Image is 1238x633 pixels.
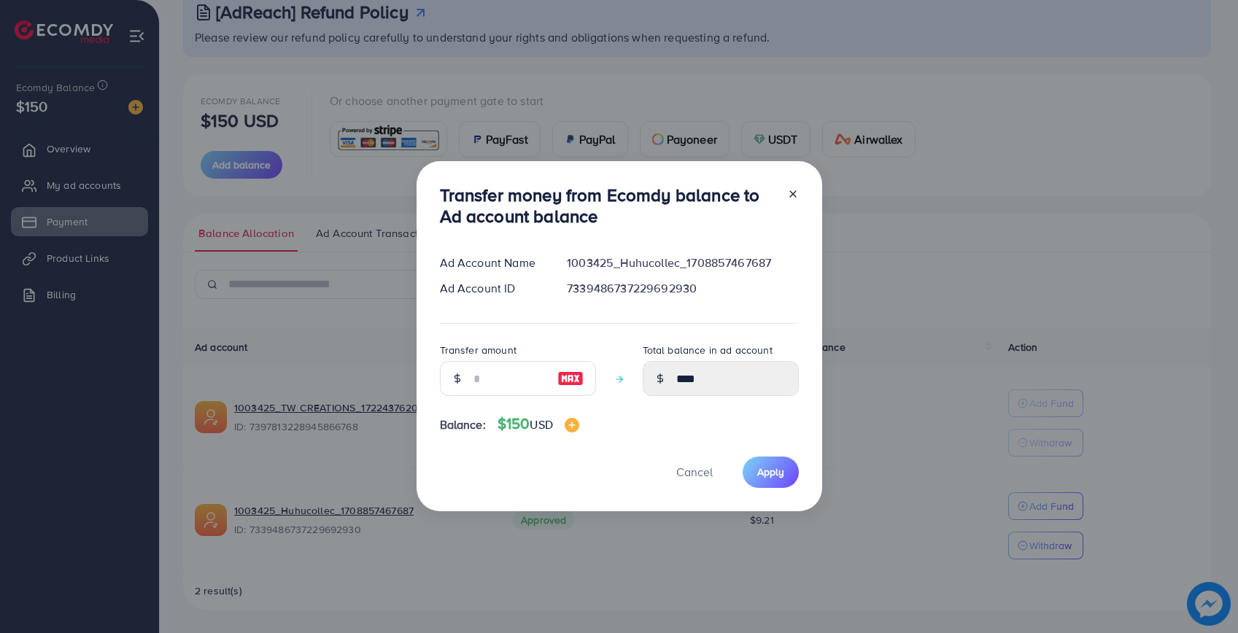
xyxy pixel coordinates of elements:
span: Apply [757,465,784,479]
div: Ad Account ID [428,280,556,297]
img: image [565,418,579,432]
h4: $150 [498,415,579,433]
div: 7339486737229692930 [555,280,810,297]
div: 1003425_Huhucollec_1708857467687 [555,255,810,271]
button: Cancel [658,457,731,488]
span: USD [530,416,552,432]
label: Total balance in ad account [643,343,773,357]
img: image [557,370,584,387]
h3: Transfer money from Ecomdy balance to Ad account balance [440,185,775,227]
span: Balance: [440,416,486,433]
div: Ad Account Name [428,255,556,271]
label: Transfer amount [440,343,517,357]
button: Apply [743,457,799,488]
span: Cancel [676,464,713,480]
